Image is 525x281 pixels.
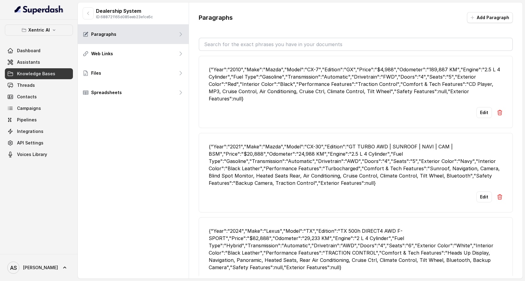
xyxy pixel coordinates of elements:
[17,48,40,54] span: Dashboard
[199,13,233,22] p: Paragraphs
[17,151,47,157] span: Voices Library
[5,259,73,276] a: [PERSON_NAME]
[5,25,73,36] button: Xentric AI
[17,105,41,111] span: Campaigns
[17,94,37,100] span: Contacts
[17,59,40,65] span: Assistants
[17,128,43,134] span: Integrations
[17,140,43,146] span: API Settings
[17,82,35,88] span: Threads
[5,114,73,125] a: Pipelines
[91,31,116,37] p: Paragraphs
[5,149,73,160] a: Voices Library
[209,143,503,187] div: {"Year":"2021","Make":"Mazda","Model":"CX-30","Edition":"GT TURBO AWD | SUNROOF | NAVI | CAM | BS...
[91,90,122,96] p: Spreadsheets
[17,117,37,123] span: Pipelines
[15,5,63,15] img: light.svg
[209,227,503,271] div: {"Year":"2024","Make":"Lexus","Model":"TX","Edition":"TX 500h DIRECT4 AWD F-SPORT","Price":"$82,8...
[5,80,73,91] a: Threads
[17,71,55,77] span: Knowledge Bases
[10,265,17,271] text: AS
[91,70,101,76] p: Files
[28,26,50,34] p: Xentric AI
[467,12,513,23] button: Add Paragraph
[497,110,503,116] img: Delete
[476,107,492,118] button: Edit
[96,7,153,15] p: Dealership System
[5,103,73,114] a: Campaigns
[5,91,73,102] a: Contacts
[209,66,503,102] div: {"Year":"2010","Make":"Mazda","Model":"CX-7","Edition":"GX","Price":"$4,988","Odometer":"189,887 ...
[5,137,73,148] a: API Settings
[497,194,503,200] img: Delete
[5,68,73,79] a: Knowledge Bases
[96,15,153,19] p: ID: 688721165d085eeb23e1ce5c
[5,45,73,56] a: Dashboard
[91,51,113,57] p: Web Links
[199,38,512,50] input: Search for the exact phrases you have in your documents
[476,191,492,202] button: Edit
[5,126,73,137] a: Integrations
[5,57,73,68] a: Assistants
[23,265,58,271] span: [PERSON_NAME]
